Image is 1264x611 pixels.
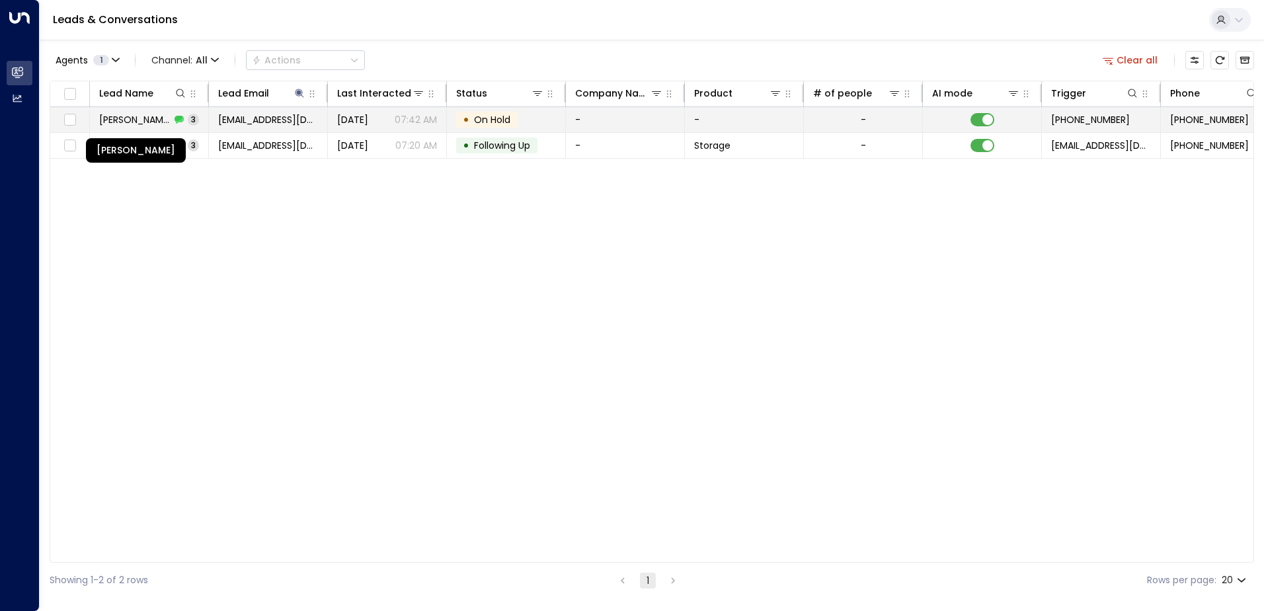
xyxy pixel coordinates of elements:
[218,85,269,101] div: Lead Email
[395,113,437,126] p: 07:42 AM
[218,113,318,126] span: jamesmcauliffe@sky.com
[463,134,469,157] div: •
[146,51,224,69] button: Channel:All
[566,133,685,158] td: -
[86,138,186,163] div: [PERSON_NAME]
[1051,139,1151,152] span: leads@space-station.co.uk
[1051,85,1139,101] div: Trigger
[337,139,368,152] span: Aug 21, 2025
[188,114,199,125] span: 3
[1170,139,1249,152] span: +447711108530
[1170,85,1258,101] div: Phone
[337,85,425,101] div: Last Interacted
[1222,571,1249,590] div: 20
[61,138,78,154] span: Toggle select row
[1185,51,1204,69] button: Customize
[395,139,437,152] p: 07:20 AM
[566,107,685,132] td: -
[474,139,530,152] span: Following Up
[196,55,208,65] span: All
[1051,85,1086,101] div: Trigger
[56,56,88,65] span: Agents
[1170,85,1200,101] div: Phone
[218,85,306,101] div: Lead Email
[1147,573,1216,587] label: Rows per page:
[685,107,804,132] td: -
[861,139,866,152] div: -
[61,86,78,102] span: Toggle select all
[218,139,318,152] span: jamesmcauliffe@sky.com
[456,85,487,101] div: Status
[694,85,732,101] div: Product
[456,85,544,101] div: Status
[1236,51,1254,69] button: Archived Leads
[99,113,171,126] span: James McAuliffe
[50,51,124,69] button: Agents1
[463,108,469,131] div: •
[614,572,682,589] nav: pagination navigation
[1051,113,1130,126] span: +447711108530
[246,50,365,70] button: Actions
[694,85,782,101] div: Product
[813,85,901,101] div: # of people
[188,140,199,151] span: 3
[575,85,650,101] div: Company Name
[53,12,178,27] a: Leads & Conversations
[337,85,411,101] div: Last Interacted
[861,113,866,126] div: -
[932,85,972,101] div: AI mode
[99,85,187,101] div: Lead Name
[1097,51,1164,69] button: Clear all
[1210,51,1229,69] span: Refresh
[93,55,109,65] span: 1
[640,573,656,589] button: page 1
[337,113,368,126] span: Aug 23, 2025
[575,85,663,101] div: Company Name
[146,51,224,69] span: Channel:
[252,54,301,66] div: Actions
[694,139,731,152] span: Storage
[813,85,872,101] div: # of people
[246,50,365,70] div: Button group with a nested menu
[1170,113,1249,126] span: +447711108530
[932,85,1020,101] div: AI mode
[61,112,78,128] span: Toggle select row
[99,85,153,101] div: Lead Name
[474,113,510,126] span: On Hold
[50,573,148,587] div: Showing 1-2 of 2 rows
